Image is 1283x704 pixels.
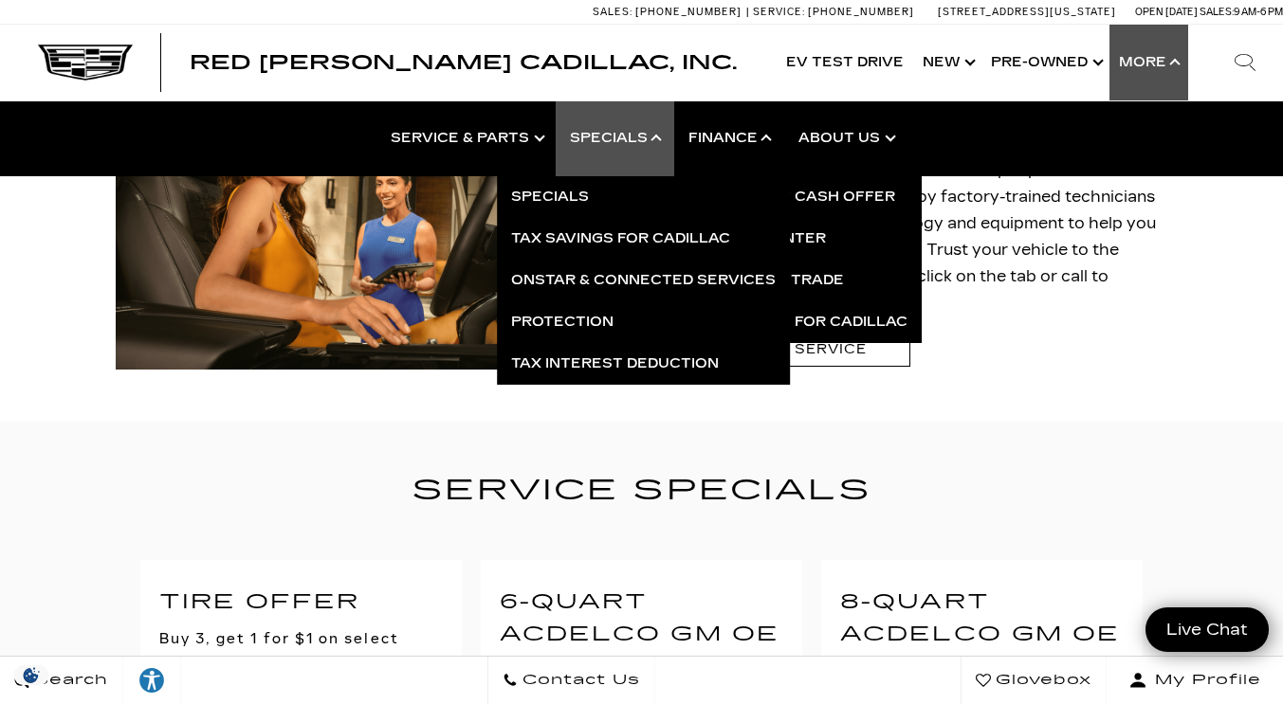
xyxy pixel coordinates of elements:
span: Contact Us [518,667,640,694]
div: Explore your accessibility options [123,666,180,695]
a: Finance [674,100,784,176]
a: Tax Interest Deduction [497,343,790,385]
a: Specials [556,100,674,176]
a: Contact Us [487,657,655,704]
span: Live Chat [1157,619,1257,641]
span: My Profile [1147,667,1261,694]
h2: Tire Offer [159,587,443,619]
a: Specials [497,176,790,218]
span: Open [DATE] [1135,6,1198,18]
a: Pre-Owned [981,25,1109,100]
a: EV Test Drive [777,25,913,100]
img: Service technician talking to a man and showing his ipad [116,28,628,370]
span: Sales: [1200,6,1234,18]
a: Sales: [PHONE_NUMBER] [593,7,746,17]
button: Open user profile menu [1107,657,1283,704]
a: Live Chat [1146,607,1269,652]
a: Explore your accessibility options [123,657,181,704]
a: Service & Parts [376,100,556,176]
span: Service: [753,6,805,18]
a: OnStar & Connected Services [497,260,790,301]
img: Cadillac Dark Logo with Cadillac White Text [38,45,133,81]
a: Glovebox [961,657,1107,704]
a: KBB Instant Cash Offer [674,176,922,218]
span: 9 AM-6 PM [1234,6,1283,18]
span: Search [29,667,108,694]
button: More [1109,25,1188,100]
span: Glovebox [991,667,1091,694]
a: Tax Savings for Cadillac [674,301,922,343]
a: Service: [PHONE_NUMBER] [746,7,919,17]
a: Red [PERSON_NAME] Cadillac, Inc. [190,53,737,72]
section: Click to Open Cookie Consent Modal [9,665,53,685]
a: Finance Center [674,218,922,260]
a: About Us [784,100,907,176]
a: Tax Savings for Cadillac [497,218,790,260]
a: Value Your Trade [674,260,922,301]
a: [STREET_ADDRESS][US_STATE] [938,6,1116,18]
h2: Service Specials [116,467,1168,514]
a: Protection [497,301,790,343]
span: Red [PERSON_NAME] Cadillac, Inc. [190,51,737,74]
img: Opt-Out Icon [9,665,53,685]
span: [PHONE_NUMBER] [635,6,742,18]
h3: Buy 3, get 1 for $1 on select tires with installation* [159,626,443,677]
span: [PHONE_NUMBER] [808,6,914,18]
span: Sales: [593,6,632,18]
a: New [913,25,981,100]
